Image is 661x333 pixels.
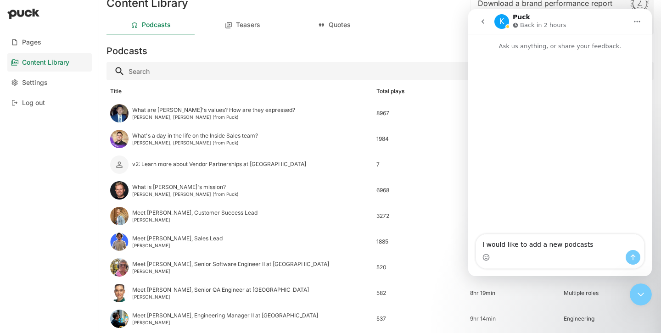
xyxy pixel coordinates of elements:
div: Teasers [236,21,260,29]
div: 8967 [376,110,463,117]
div: [PERSON_NAME] [132,320,318,325]
div: Content Library [22,59,69,67]
div: [PERSON_NAME] [132,217,258,222]
h3: Podcasts [106,45,147,56]
div: Log out [22,99,45,107]
iframe: Intercom live chat [468,9,652,276]
div: Multiple roles [564,290,650,296]
div: Meet [PERSON_NAME], Customer Success Lead [132,210,258,216]
div: 9hr 14min [470,316,556,322]
div: Meet [PERSON_NAME], Sales Lead [132,235,223,242]
a: Pages [7,33,92,51]
div: Total plays [376,88,404,94]
div: 1984 [376,136,463,142]
div: v2: Learn more about Vendor Partnerships at [GEOGRAPHIC_DATA] [132,161,306,167]
a: Settings [7,73,92,92]
div: 8hr 19min [470,290,556,296]
div: [PERSON_NAME] [132,294,309,300]
div: Title [110,88,122,94]
div: What's a day in the life on the Inside Sales team? [132,133,258,139]
div: Meet [PERSON_NAME], Senior Software Engineer II at [GEOGRAPHIC_DATA] [132,261,329,267]
input: Search [106,62,654,80]
div: [PERSON_NAME], [PERSON_NAME] (from Puck) [132,191,239,197]
a: Content Library [7,53,92,72]
div: What are [PERSON_NAME]'s values? How are they expressed? [132,107,295,113]
div: 6968 [376,187,463,194]
div: 520 [376,264,463,271]
div: [PERSON_NAME] [132,268,329,274]
div: 582 [376,290,463,296]
div: 537 [376,316,463,322]
div: [PERSON_NAME], [PERSON_NAME] (from Puck) [132,140,258,145]
div: Meet [PERSON_NAME], Senior QA Engineer at [GEOGRAPHIC_DATA] [132,287,309,293]
div: What is [PERSON_NAME]'s mission? [132,184,239,190]
div: 3272 [376,213,463,219]
iframe: Intercom live chat [630,283,652,305]
div: 7 [376,161,463,168]
div: 1885 [376,239,463,245]
div: Settings [22,79,48,87]
div: [PERSON_NAME] [132,243,223,248]
div: Quotes [329,21,351,29]
div: [PERSON_NAME], [PERSON_NAME] (from Puck) [132,114,295,120]
div: Engineering [564,316,650,322]
div: Pages [22,39,41,46]
div: Meet [PERSON_NAME], Engineering Manager II at [GEOGRAPHIC_DATA] [132,312,318,319]
div: Podcasts [142,21,171,29]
